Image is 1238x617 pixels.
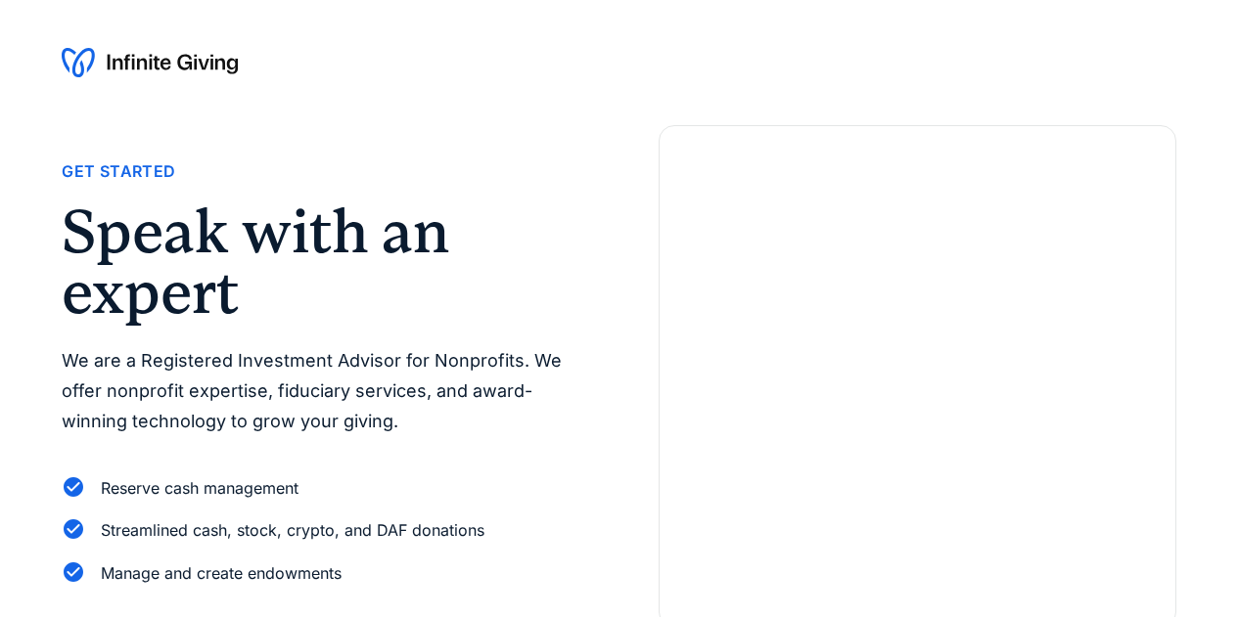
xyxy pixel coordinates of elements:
[62,346,579,436] p: We are a Registered Investment Advisor for Nonprofits. We offer nonprofit expertise, fiduciary se...
[101,475,298,502] div: Reserve cash management
[62,201,579,324] h2: Speak with an expert
[101,517,484,544] div: Streamlined cash, stock, crypto, and DAF donations
[62,158,175,185] div: Get Started
[101,560,342,587] div: Manage and create endowments
[691,189,1144,595] iframe: Form 0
